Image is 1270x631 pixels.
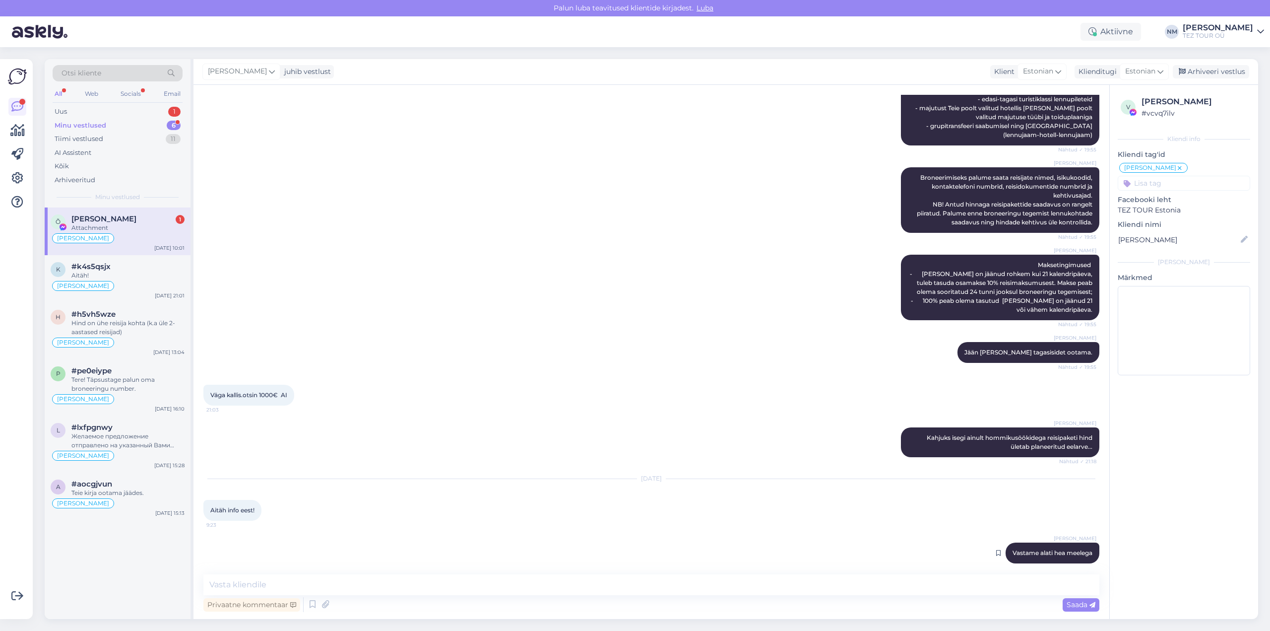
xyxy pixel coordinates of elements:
div: Teie kirja ootama jäädes. [71,489,185,497]
div: Aitäh! [71,271,185,280]
div: juhib vestlust [280,67,331,77]
p: Facebooki leht [1118,195,1250,205]
span: [PERSON_NAME] [57,283,109,289]
span: h [56,313,61,321]
div: Klienditugi [1075,67,1117,77]
span: Õie Pavelson [71,214,136,223]
span: Nähtud ✓ 21:18 [1059,458,1096,465]
div: [PERSON_NAME] [1118,258,1250,267]
div: # vcvq7ilv [1142,108,1247,119]
div: [DATE] 15:13 [155,509,185,517]
input: Lisa nimi [1118,234,1239,245]
div: [DATE] 15:28 [154,462,185,469]
span: [PERSON_NAME] [57,453,109,459]
div: Tere! Täpsustage palun oma broneeringu number. [71,375,185,393]
span: Nähtud ✓ 19:55 [1058,363,1096,371]
div: TEZ TOUR OÜ [1183,32,1253,40]
div: Kõik [55,161,69,171]
span: Estonian [1125,66,1155,77]
div: Hind on ühe reisija kohta (k.a üle 2-aastased reisijad) [71,319,185,337]
div: Klient [990,67,1015,77]
div: AI Assistent [55,148,91,158]
div: Желаемое предложение отправлено на указанный Вами электронный адрес. [71,432,185,450]
div: Uus [55,107,67,117]
span: l [57,426,60,434]
span: [PERSON_NAME] [57,340,109,346]
p: TEZ TOUR Estonia [1118,205,1250,215]
span: Saada [1067,600,1095,609]
span: v [1126,103,1130,111]
div: Aktiivne [1080,23,1141,41]
img: Askly Logo [8,67,27,86]
div: Attachment [71,223,185,232]
span: a [56,483,61,491]
div: [PERSON_NAME] [1183,24,1253,32]
div: All [53,87,64,100]
span: Broneerimiseks palume saata reisijate nimed, isikukoodid, kontaktelefoni numbrid, reisidokumentid... [917,174,1094,226]
div: [DATE] 13:04 [153,349,185,356]
div: Arhiveeri vestlus [1173,65,1249,78]
span: Nähtud ✓ 19:55 [1058,233,1096,241]
div: [DATE] [203,474,1099,483]
span: #lxfpgnwy [71,423,113,432]
span: [PERSON_NAME] [57,235,109,241]
div: [PERSON_NAME] [1142,96,1247,108]
span: Väga kallis.otsin 1000€ AI [210,391,287,399]
p: Kliendi tag'id [1118,149,1250,160]
span: Minu vestlused [95,193,140,202]
div: Email [162,87,183,100]
span: Estonian [1023,66,1053,77]
span: Jään [PERSON_NAME] tagasisidet ootama. [964,349,1092,356]
span: #pe0eiype [71,366,112,375]
span: Otsi kliente [62,68,101,78]
div: Kliendi info [1118,135,1250,143]
span: [PERSON_NAME] [57,396,109,402]
span: k [56,266,61,273]
span: 9:23 [206,521,244,529]
div: Tiimi vestlused [55,134,103,144]
div: [DATE] 21:01 [155,292,185,299]
span: p [56,370,61,377]
input: Lisa tag [1118,176,1250,191]
div: 11 [166,134,181,144]
div: NM [1165,25,1179,39]
div: 1 [168,107,181,117]
span: Õ [56,218,61,225]
span: Nähtud ✓ 19:55 [1058,146,1096,153]
div: Minu vestlused [55,121,106,131]
span: Luba [694,3,716,12]
div: 6 [167,121,181,131]
a: [PERSON_NAME]TEZ TOUR OÜ [1183,24,1264,40]
span: [PERSON_NAME] [1054,535,1096,542]
span: [PERSON_NAME] [57,500,109,506]
p: Kliendi nimi [1118,219,1250,230]
span: [PERSON_NAME] [208,66,267,77]
div: 1 [176,215,185,224]
span: Vastame alati hea meelega [1013,549,1092,557]
span: [PERSON_NAME] [1054,247,1096,254]
span: #h5vh5wze [71,310,116,319]
span: [PERSON_NAME] [1054,334,1096,342]
div: Privaatne kommentaar [203,598,300,612]
span: [PERSON_NAME] [1054,159,1096,167]
span: [PERSON_NAME] [1054,420,1096,427]
div: Web [83,87,100,100]
span: #k4s5qsjx [71,262,111,271]
div: Arhiveeritud [55,175,95,185]
span: Nähtud ✓ 19:55 [1058,321,1096,328]
span: Nähtud ✓ 9:58 [1059,564,1096,571]
div: [DATE] 16:10 [155,405,185,413]
div: [DATE] 10:01 [154,244,185,252]
span: 21:03 [206,406,244,414]
span: Aitäh info eest! [210,506,254,514]
span: [PERSON_NAME] [1124,165,1176,171]
p: Märkmed [1118,273,1250,283]
span: Kahjuks isegi ainult hommikusöökidega reisipaketi hind ületab planeeritud eelarve... [927,434,1094,450]
span: #aocgjvun [71,480,112,489]
div: Socials [119,87,143,100]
